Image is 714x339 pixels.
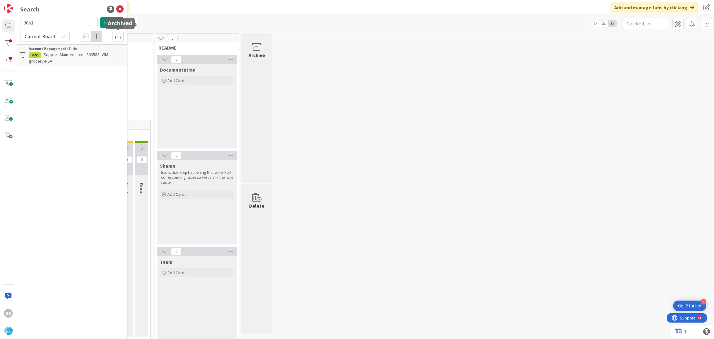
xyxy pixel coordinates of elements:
[29,46,68,51] b: Account Management ›
[100,17,124,28] button: Search
[600,20,608,27] span: 2x
[29,52,41,58] div: 9051
[4,309,13,318] div: SB
[139,183,145,195] span: Done
[675,328,687,335] a: 1
[124,183,130,196] span: Verify
[610,2,698,13] div: Add and manage tabs by clicking
[160,67,196,73] span: Documentation
[161,170,233,185] p: Issues that keep happening that we link all corresponding issues so we can fix the root cause.
[158,45,231,51] span: README
[591,20,600,27] span: 1x
[108,20,132,26] h5: Archived
[623,18,669,29] input: Quick Filter...
[29,52,108,64] span: Support Maintenance - 303583- WM grocery-RSA
[167,35,178,42] span: 0
[13,1,28,8] span: Support
[160,163,175,169] span: Shame
[4,326,13,335] img: avatar
[249,51,265,59] div: Archive
[171,56,182,63] span: 0
[673,301,706,311] div: Open Get Started checklist, remaining modules: 4
[171,248,182,255] span: 0
[20,5,39,14] div: Search
[25,33,55,39] span: Current Board
[4,4,13,13] img: Visit kanbanzone.com
[20,17,98,28] input: Search for title...
[121,156,132,164] span: 0
[701,299,706,305] div: 4
[31,2,34,7] div: 9+
[608,20,616,27] span: 3x
[17,44,127,66] a: Account Management ›To do9051Support Maintenance - 303583- WM grocery-RSA
[167,78,187,83] span: Add Card...
[171,152,182,159] span: 0
[249,202,264,209] div: Delete
[167,270,187,275] span: Add Card...
[678,303,701,309] div: Get Started
[136,156,147,164] span: 0
[29,46,124,51] div: To do
[167,192,187,197] span: Add Card...
[160,259,173,265] span: Team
